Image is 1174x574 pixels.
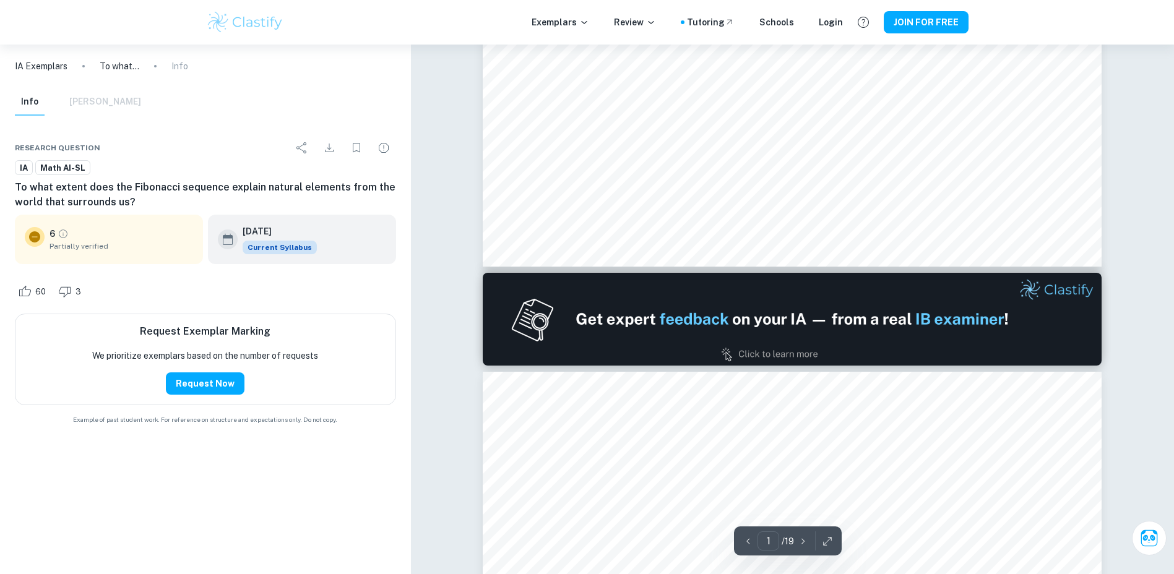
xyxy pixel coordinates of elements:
[483,273,1102,366] img: Ad
[140,324,270,339] h6: Request Exemplar Marking
[36,162,90,174] span: Math AI-SL
[171,59,188,73] p: Info
[15,59,67,73] a: IA Exemplars
[15,160,33,176] a: IA
[28,286,53,298] span: 60
[15,88,45,116] button: Info
[92,349,318,362] p: We prioritize exemplars based on the number of requests
[15,415,396,424] span: Example of past student work. For reference on structure and expectations only. Do not copy.
[243,241,317,254] span: Current Syllabus
[614,15,656,29] p: Review
[58,228,69,239] a: Grade partially verified
[15,162,32,174] span: IA
[69,286,88,298] span: 3
[243,225,307,238] h6: [DATE]
[55,281,88,301] div: Dislike
[290,135,314,160] div: Share
[759,15,794,29] a: Schools
[15,142,100,153] span: Research question
[532,15,589,29] p: Exemplars
[344,135,369,160] div: Bookmark
[782,534,794,548] p: / 19
[166,372,244,395] button: Request Now
[15,180,396,210] h6: To what extent does the Fibonacci sequence explain natural elements from the world that surrounds...
[687,15,735,29] a: Tutoring
[317,135,342,160] div: Download
[884,11,969,33] button: JOIN FOR FREE
[50,227,55,241] p: 6
[206,10,285,35] img: Clastify logo
[243,241,317,254] div: This exemplar is based on the current syllabus. Feel free to refer to it for inspiration/ideas wh...
[50,241,193,252] span: Partially verified
[1132,521,1167,555] button: Ask Clai
[35,160,90,176] a: Math AI-SL
[100,59,139,73] p: To what extent does the Fibonacci sequence explain natural elements from the world that surrounds...
[853,12,874,33] button: Help and Feedback
[819,15,843,29] a: Login
[371,135,396,160] div: Report issue
[15,281,53,301] div: Like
